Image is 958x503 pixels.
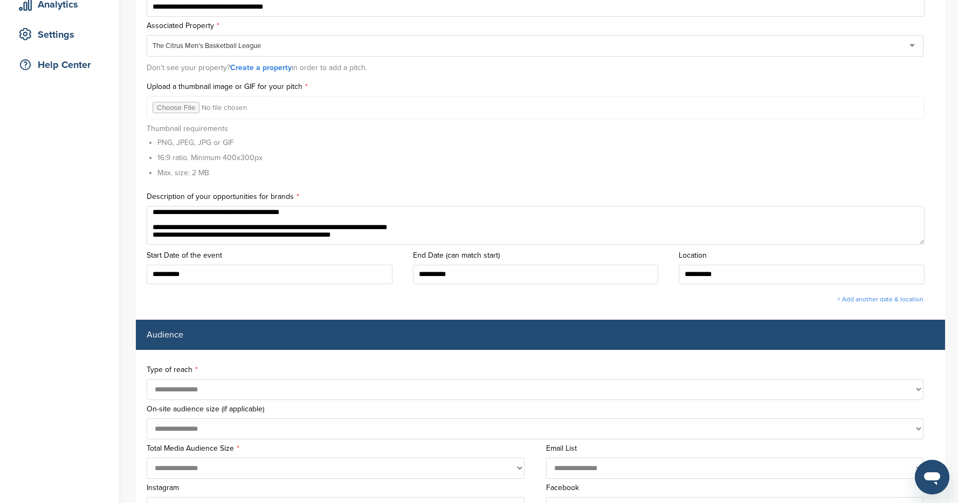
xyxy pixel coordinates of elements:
div: Don't see your property? in order to add a pitch. [147,58,934,78]
label: On-site audience size (if applicable) [147,405,934,413]
div: Settings [16,25,108,44]
a: Create a property [230,63,292,72]
label: Email List [546,445,935,452]
li: PNG, JPEG, JPG or GIF [157,137,263,148]
label: Location [679,252,934,259]
li: Max. size: 2 MB [157,167,263,178]
div: Thumbnail requirements [147,125,263,182]
iframe: Button to launch messaging window [915,460,949,494]
label: Facebook [546,484,935,492]
label: Description of your opportunities for brands [147,193,934,201]
div: Help Center [16,55,108,74]
label: Upload a thumbnail image or GIF for your pitch [147,83,934,91]
label: Audience [147,330,183,339]
label: Type of reach [147,366,934,374]
label: End Date (can match start) [413,252,668,259]
a: + Add another date & location [837,295,923,303]
li: 16:9 ratio. Minimum 400x300px [157,152,263,163]
a: Settings [11,22,108,47]
label: Total Media Audience Size [147,445,535,452]
a: Help Center [11,52,108,77]
div: The Citrus Men's Basketball League [153,41,261,51]
label: Associated Property [147,22,934,30]
label: Start Date of the event [147,252,402,259]
label: Instagram [147,484,535,492]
